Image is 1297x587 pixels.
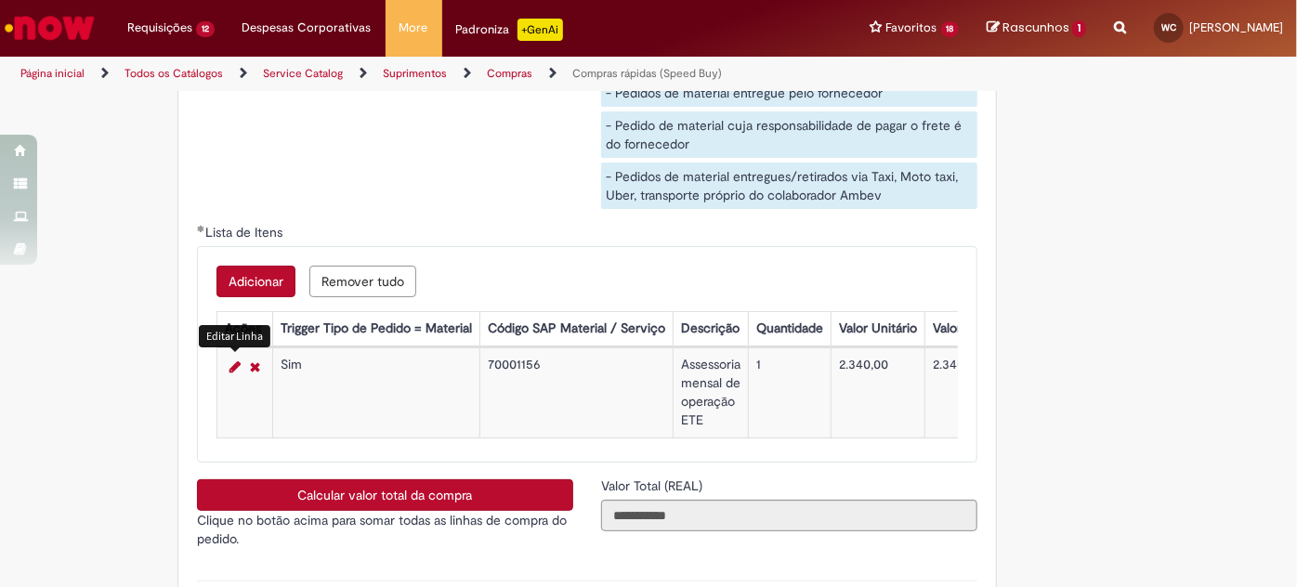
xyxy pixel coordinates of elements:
[309,266,416,297] button: Remove all rows for Lista de Itens
[673,312,748,346] th: Descrição
[197,225,205,232] span: Obrigatório Preenchido
[924,312,1043,346] th: Valor Total Moeda
[127,19,192,37] span: Requisições
[20,66,85,81] a: Página inicial
[748,348,831,438] td: 1
[601,163,977,209] div: - Pedidos de material entregues/retirados via Taxi, Moto taxi, Uber, transporte próprio do colabo...
[673,348,748,438] td: Assessoria mensal de operação ETE
[263,66,343,81] a: Service Catalog
[197,511,573,548] p: Clique no botão acima para somar todas as linhas de compra do pedido.
[831,312,924,346] th: Valor Unitário
[479,312,673,346] th: Código SAP Material / Serviço
[601,79,977,107] div: - Pedidos de material entregue pelo fornecedor
[216,266,295,297] button: Add a row for Lista de Itens
[199,325,270,346] div: Editar Linha
[1161,21,1176,33] span: WC
[601,111,977,158] div: - Pedido de material cuja responsabilidade de pagar o frete é do fornecedor
[205,224,286,241] span: Lista de Itens
[2,9,98,46] img: ServiceNow
[748,312,831,346] th: Quantidade
[572,66,722,81] a: Compras rápidas (Speed Buy)
[272,312,479,346] th: Trigger Tipo de Pedido = Material
[14,57,851,91] ul: Trilhas de página
[245,356,265,378] a: Remover linha 1
[487,66,532,81] a: Compras
[216,312,272,346] th: Ações
[197,479,573,511] button: Calcular valor total da compra
[831,348,924,438] td: 2.340,00
[272,348,479,438] td: Sim
[479,348,673,438] td: 70001156
[1189,20,1283,35] span: [PERSON_NAME]
[601,476,706,495] label: Somente leitura - Valor Total (REAL)
[225,356,245,378] a: Editar Linha 1
[124,66,223,81] a: Todos os Catálogos
[601,500,977,531] input: Valor Total (REAL)
[383,66,447,81] a: Suprimentos
[601,477,706,494] span: Somente leitura - Valor Total (REAL)
[924,348,1043,438] td: 2.340,00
